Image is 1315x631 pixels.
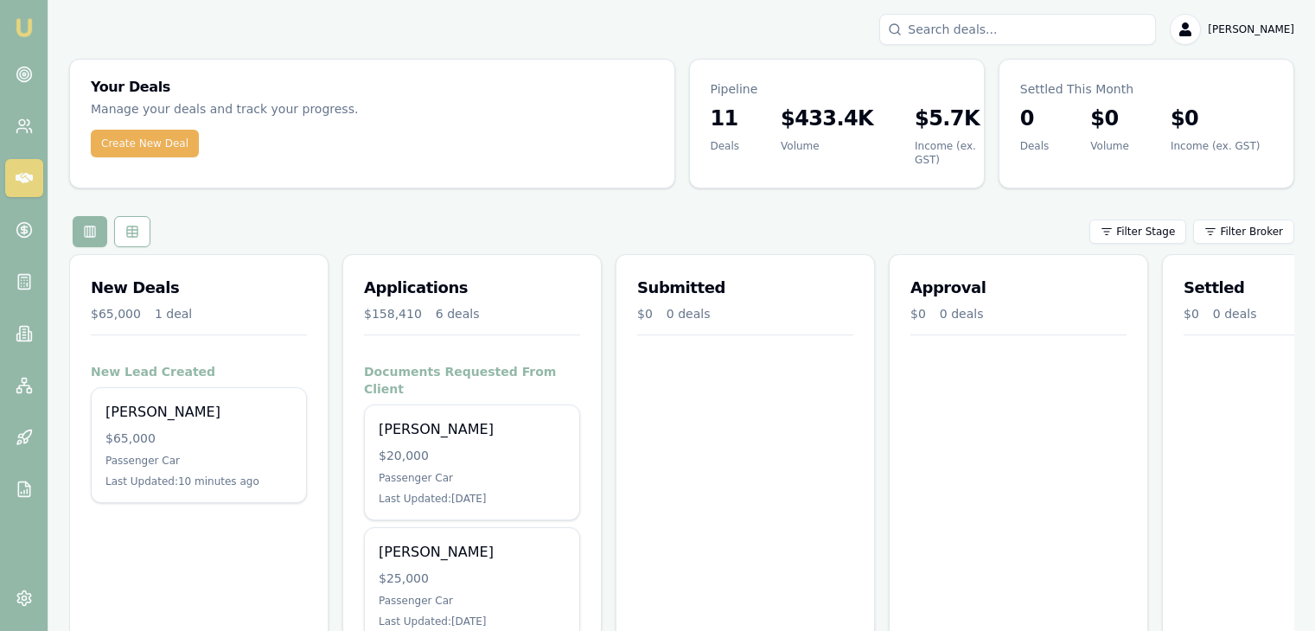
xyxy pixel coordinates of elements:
div: 6 deals [436,305,480,322]
div: Deals [711,139,740,153]
h3: New Deals [91,276,307,300]
div: Passenger Car [379,594,565,608]
h3: Your Deals [91,80,654,94]
div: Volume [1090,139,1129,153]
div: $0 [910,305,926,322]
img: emu-icon-u.png [14,17,35,38]
span: [PERSON_NAME] [1208,22,1294,36]
input: Search deals [879,14,1156,45]
h3: 0 [1020,105,1050,132]
div: Last Updated: [DATE] [379,615,565,628]
div: 0 deals [667,305,711,322]
p: Settled This Month [1020,80,1273,98]
h3: 11 [711,105,740,132]
div: Passenger Car [105,454,292,468]
h3: Approval [910,276,1127,300]
button: Create New Deal [91,130,199,157]
span: Filter Stage [1116,225,1175,239]
h4: Documents Requested From Client [364,363,580,398]
span: Filter Broker [1220,225,1283,239]
div: $65,000 [91,305,141,322]
h3: $433.4K [781,105,873,132]
p: Manage your deals and track your progress. [91,99,533,119]
div: [PERSON_NAME] [379,542,565,563]
div: $20,000 [379,447,565,464]
div: Deals [1020,139,1050,153]
div: Income (ex. GST) [1171,139,1260,153]
div: $0 [637,305,653,322]
div: Income (ex. GST) [915,139,980,167]
div: Passenger Car [379,471,565,485]
div: Last Updated: 10 minutes ago [105,475,292,488]
h4: New Lead Created [91,363,307,380]
div: 1 deal [155,305,192,322]
button: Filter Broker [1193,220,1294,244]
div: $25,000 [379,570,565,587]
h3: $0 [1171,105,1260,132]
div: $0 [1184,305,1199,322]
div: 0 deals [940,305,984,322]
div: Last Updated: [DATE] [379,492,565,506]
button: Filter Stage [1089,220,1186,244]
div: [PERSON_NAME] [379,419,565,440]
div: 0 deals [1213,305,1257,322]
p: Pipeline [711,80,963,98]
div: $158,410 [364,305,422,322]
div: [PERSON_NAME] [105,402,292,423]
h3: $0 [1090,105,1129,132]
h3: $5.7K [915,105,980,132]
div: Volume [781,139,873,153]
div: $65,000 [105,430,292,447]
h3: Applications [364,276,580,300]
h3: Submitted [637,276,853,300]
